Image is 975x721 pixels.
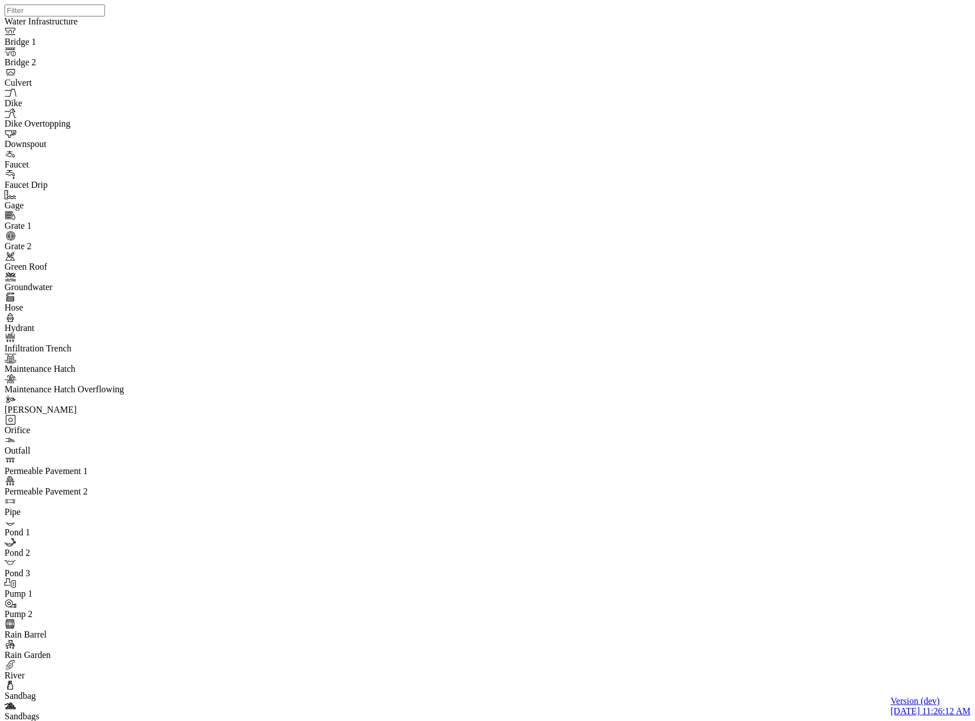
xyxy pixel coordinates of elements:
span: [DATE] 11:26:12 AM [890,706,970,716]
div: Dike Overtopping [5,119,159,129]
div: Bridge 1 [5,37,159,47]
div: Infiltration Trench [5,343,159,354]
div: Maintenance Hatch Overflowing [5,384,159,395]
div: Rain Garden [5,650,159,660]
div: Groundwater [5,282,159,292]
div: Pipe [5,507,159,517]
div: Dike [5,98,159,108]
div: Water Infrastructure [5,16,159,27]
input: Filter [5,5,105,16]
div: Pond 2 [5,548,159,558]
div: Hydrant [5,323,159,333]
a: Version (dev) [DATE] 11:26:12 AM [890,696,970,716]
div: Permeable Pavement 1 [5,466,159,476]
div: Gage [5,200,159,211]
div: Grate 2 [5,241,159,251]
div: Outfall [5,446,159,456]
div: Pond 1 [5,527,159,538]
div: Permeable Pavement 2 [5,487,159,497]
div: Pond 3 [5,568,159,579]
div: Culvert [5,78,159,88]
div: Sandbag [5,691,159,701]
div: River [5,670,159,681]
div: Pump 2 [5,609,159,619]
div: Downspout [5,139,159,149]
div: [PERSON_NAME] [5,405,159,415]
div: Faucet [5,160,159,170]
div: Grate 1 [5,221,159,231]
div: Maintenance Hatch [5,364,159,374]
div: Bridge 2 [5,57,159,68]
div: Pump 1 [5,589,159,599]
div: Rain Barrel [5,630,159,640]
div: Orifice [5,425,159,435]
div: Hose [5,303,159,313]
div: Faucet Drip [5,180,159,190]
div: Green Roof [5,262,159,272]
